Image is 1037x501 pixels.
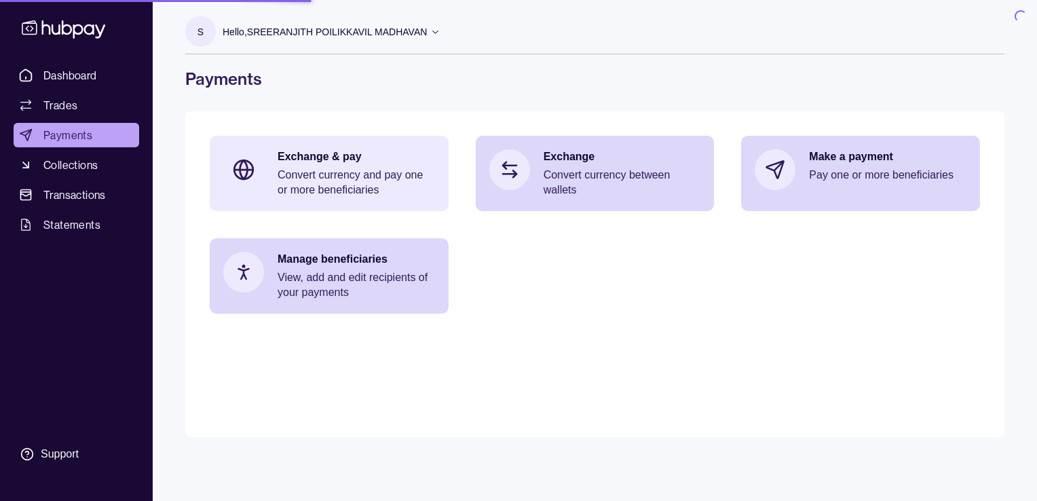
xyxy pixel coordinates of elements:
a: Statements [14,212,139,237]
span: Transactions [43,187,106,203]
p: Convert currency between wallets [544,168,701,198]
h1: Payments [185,68,1004,90]
a: Transactions [14,183,139,207]
p: Manage beneficiaries [278,252,435,267]
a: Payments [14,123,139,147]
p: Exchange [544,149,701,164]
p: View, add and edit recipients of your payments [278,270,435,300]
a: Make a paymentPay one or more beneficiaries [741,136,980,204]
p: Hello, SREERANJITH POILIKKAVIL MADHAVAN [223,24,427,39]
p: Exchange & pay [278,149,435,164]
a: Collections [14,153,139,177]
span: Trades [43,97,77,113]
span: Statements [43,217,100,233]
a: ExchangeConvert currency between wallets [476,136,715,211]
span: Payments [43,127,92,143]
a: Trades [14,93,139,117]
div: Support [41,447,79,462]
span: Collections [43,157,98,173]
p: Pay one or more beneficiaries [809,168,966,183]
a: Support [14,440,139,468]
p: Make a payment [809,149,966,164]
a: Exchange & payConvert currency and pay one or more beneficiaries [210,136,449,211]
a: Manage beneficiariesView, add and edit recipients of your payments [210,238,449,314]
span: Dashboard [43,67,97,83]
p: Convert currency and pay one or more beneficiaries [278,168,435,198]
p: S [197,24,204,39]
a: Dashboard [14,63,139,88]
